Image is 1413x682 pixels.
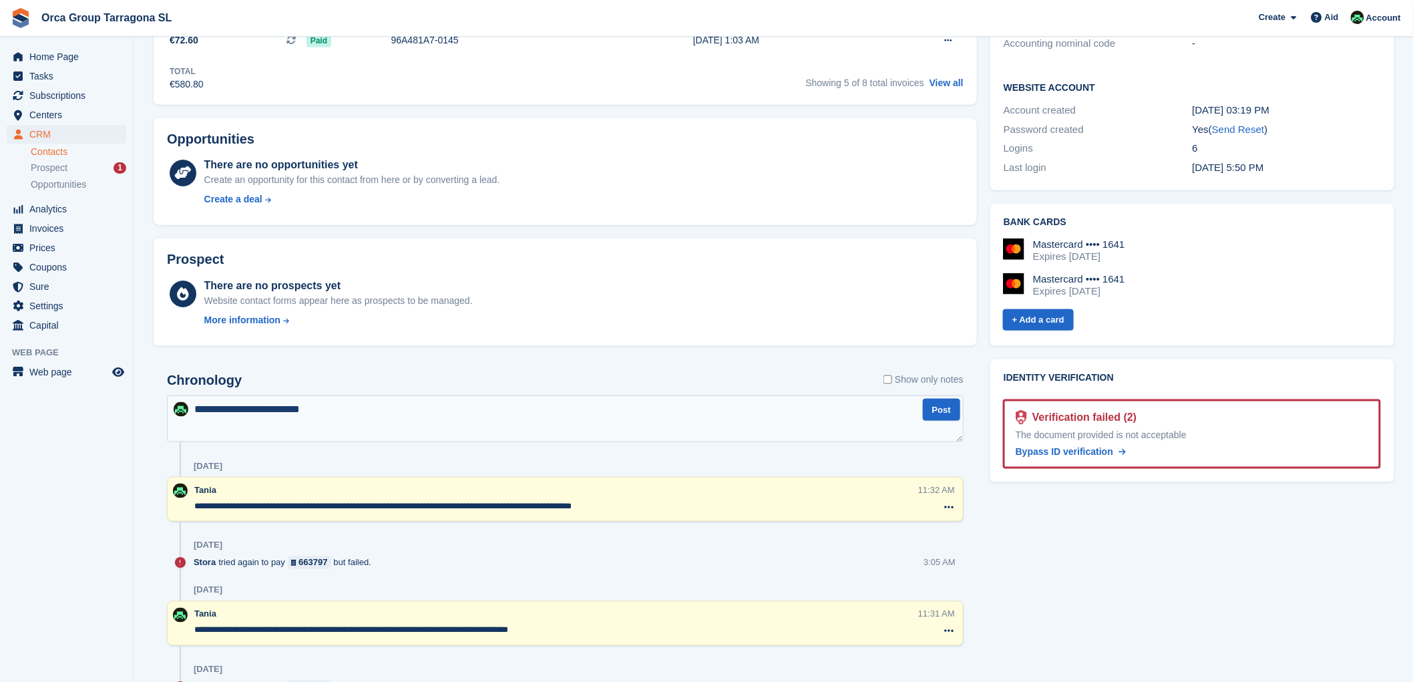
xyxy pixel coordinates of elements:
[170,79,204,90] font: €580.80
[1016,446,1113,457] font: Bypass ID verification
[29,281,49,292] font: Sure
[1265,124,1268,135] font: )
[1193,162,1264,173] time: 2025-04-15 15:50:51 UTC
[167,252,224,267] font: Prospect
[167,132,254,146] font: Opportunities
[29,129,51,140] font: CRM
[1004,124,1084,135] font: Password created
[1003,238,1024,260] img: Mastercard Logo
[29,367,72,377] font: Web page
[391,35,459,45] font: 96A481A7-0145
[204,280,341,291] font: There are no prospects yet
[204,192,500,206] a: Create a deal
[932,405,951,415] font: Post
[29,204,67,214] font: Analytics
[29,242,55,253] font: Prices
[7,316,126,335] a: menu
[883,373,892,387] input: Show only notes
[29,51,79,62] font: Home Page
[170,35,198,45] font: €72.60
[1012,315,1064,325] font: + Add a card
[11,8,31,28] img: stora-icon-8386f47178a22dfd0bd8f6a31ec36ba5ce8667c1dd55bd0f319d3a0aa187defe.svg
[174,402,188,417] img: Tania
[895,374,964,385] font: Show only notes
[1003,273,1024,295] img: Mastercard Logo
[7,238,126,257] a: menu
[204,174,500,185] font: Create an opportunity for this contact from here or by converting a lead.
[1004,162,1046,173] font: Last login
[12,347,59,357] font: Web page
[1193,162,1264,173] font: [DATE] 5:50 PM
[1259,12,1285,22] font: Create
[1325,12,1339,22] font: Aid
[923,399,960,421] button: Post
[36,7,177,29] a: Orca Group Tarragona SL
[41,12,172,23] font: Orca Group Tarragona SL
[194,540,222,550] font: [DATE]
[7,258,126,277] a: menu
[1212,124,1264,135] a: Send Reset
[1016,410,1027,425] img: Ready for identity verification
[204,315,280,325] font: More information
[1033,238,1125,250] font: Mastercard •••• 1641
[170,67,196,76] font: Total
[1016,430,1187,440] font: The document provided is not acceptable
[334,558,371,568] font: but failed.
[29,320,59,331] font: Capital
[110,364,126,380] a: Store Preview
[31,146,67,157] font: Contacts
[1033,273,1125,285] font: Mastercard •••• 1641
[31,161,126,175] a: Prospect 1
[29,301,63,311] font: Settings
[1016,445,1126,459] a: Bypass ID verification
[204,313,473,327] a: More information
[194,461,222,471] font: [DATE]
[31,162,67,173] font: Prospect
[29,90,85,101] font: Subscriptions
[693,35,759,45] font: [DATE] 1:03 AM
[1004,104,1076,116] font: Account created
[7,125,126,144] a: menu
[930,77,964,88] a: View all
[1004,142,1033,154] font: Logins
[918,609,955,619] font: 11:31 AM
[194,585,222,595] font: [DATE]
[29,71,53,81] font: Tasks
[1351,11,1364,24] img: Tania
[173,484,188,498] img: Tania
[194,609,216,619] font: Tania
[7,47,126,66] a: menu
[1033,285,1100,297] font: Expires [DATE]
[1209,124,1212,135] font: (
[1004,37,1116,49] font: Accounting nominal code
[806,77,924,88] font: Showing 5 of 8 total invoices
[204,159,358,170] font: There are no opportunities yet
[204,194,262,204] font: Create a deal
[29,262,67,273] font: Coupons
[31,178,126,192] a: Opportunities
[1033,250,1100,262] font: Expires [DATE]
[1193,124,1209,135] font: Yes
[31,146,126,158] a: Contacts
[218,558,285,568] font: tried again to pay
[7,200,126,218] a: menu
[1004,372,1114,383] font: Identity verification
[194,558,216,568] font: Stora
[7,106,126,124] a: menu
[1193,104,1270,116] font: [DATE] 03:19 PM
[918,485,955,495] font: 11:32 AM
[1003,309,1074,331] a: + Add a card
[7,67,126,86] a: menu
[31,179,86,190] font: Opportunities
[924,558,956,568] font: 3:05 AM
[7,277,126,296] a: menu
[1004,216,1066,227] font: Bank cards
[194,665,222,675] font: [DATE]
[1032,411,1137,423] font: Verification failed (2)
[298,558,327,568] font: 663797
[29,223,63,234] font: Invoices
[194,485,216,495] font: Tania
[7,86,126,105] a: menu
